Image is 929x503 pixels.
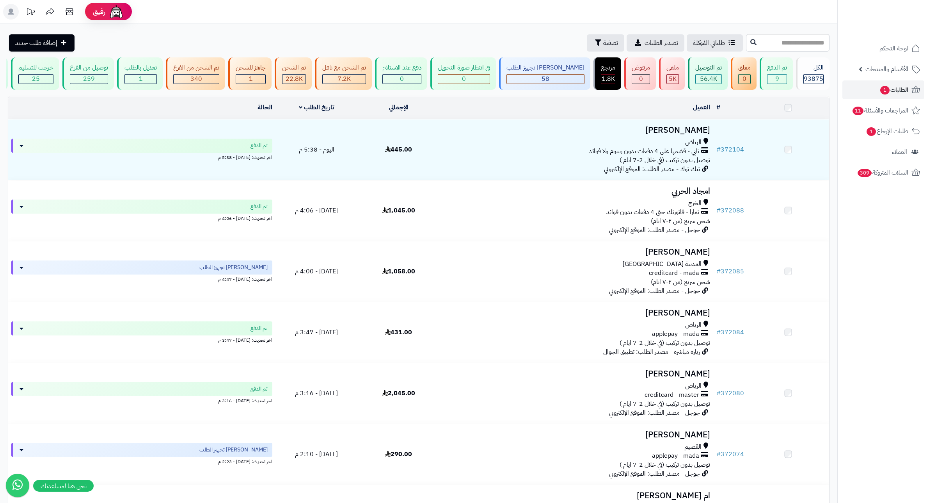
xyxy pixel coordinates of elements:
span: تم الدفع [250,203,268,210]
div: 1800 [601,75,615,84]
span: توصيل بدون تركيب (في خلال 2-7 ايام ) [620,460,710,469]
span: [PERSON_NAME] تجهيز الطلب [199,264,268,271]
span: تيك توك - مصدر الطلب: الموقع الإلكتروني [604,164,700,174]
span: [DATE] - 3:16 م [295,389,338,398]
a: مرتجع 1.8K [592,57,623,90]
div: 1 [125,75,156,84]
span: 9 [775,74,779,84]
div: 7223 [323,75,366,84]
div: الكل [803,63,824,72]
span: المدينة [GEOGRAPHIC_DATA] [623,260,702,269]
a: ملغي 5K [657,57,686,90]
div: 58 [507,75,584,84]
a: لوحة التحكم [842,39,924,58]
span: 309 [858,169,872,177]
span: 445.00 [385,145,412,154]
span: # [716,206,721,215]
span: 1 [249,74,253,84]
span: شحن سريع (من ٢-٧ ايام) [651,277,710,287]
span: 1,058.00 [382,267,415,276]
span: # [716,145,721,154]
a: #372104 [716,145,744,154]
span: القصيم [684,442,702,451]
span: # [716,267,721,276]
a: #372080 [716,389,744,398]
span: creditcard - mada [649,269,699,278]
span: الرياض [685,321,702,330]
button: تصفية [587,34,624,52]
span: جوجل - مصدر الطلب: الموقع الإلكتروني [609,469,700,478]
div: ملغي [666,63,679,72]
span: 7.2K [337,74,351,84]
span: جوجل - مصدر الطلب: الموقع الإلكتروني [609,286,700,296]
div: مرتجع [601,63,615,72]
a: مرفوض 0 [623,57,657,90]
a: الحالة [258,103,272,112]
div: 0 [632,75,650,84]
div: جاهز للشحن [236,63,266,72]
a: تم الشحن 22.8K [273,57,313,90]
a: #372085 [716,267,744,276]
span: [PERSON_NAME] تجهيز الطلب [199,446,268,454]
div: اخر تحديث: [DATE] - 4:47 م [11,275,272,283]
span: جوجل - مصدر الطلب: الموقع الإلكتروني [609,408,700,417]
span: زيارة مباشرة - مصدر الطلب: تطبيق الجوال [603,347,700,357]
span: طلباتي المُوكلة [693,38,725,48]
a: طلباتي المُوكلة [687,34,743,52]
span: 2,045.00 [382,389,415,398]
span: 1.8K [602,74,615,84]
a: تم التوصيل 56.4K [686,57,729,90]
span: 1 [867,127,876,136]
span: 259 [83,74,95,84]
a: جاهز للشحن 1 [227,57,273,90]
div: 259 [70,75,108,84]
span: الطلبات [879,84,908,95]
span: تم الدفع [250,325,268,332]
span: creditcard - master [645,391,699,400]
div: تم الشحن من الفرع [173,63,219,72]
div: في انتظار صورة التحويل [438,63,490,72]
div: تم الدفع [767,63,787,72]
span: توصيل بدون تركيب (في خلال 2-7 ايام ) [620,338,710,348]
span: [DATE] - 2:10 م [295,449,338,459]
a: السلات المتروكة309 [842,163,924,182]
a: # [716,103,720,112]
span: الرياض [685,138,702,147]
a: العملاء [842,143,924,161]
span: 1 [880,86,890,95]
a: توصيل من الفرع 259 [61,57,115,90]
div: 22777 [282,75,306,84]
a: إضافة طلب جديد [9,34,75,52]
a: العميل [693,103,710,112]
span: طلبات الإرجاع [866,126,908,137]
span: [DATE] - 3:47 م [295,328,338,337]
div: اخر تحديث: [DATE] - 3:47 م [11,335,272,344]
h3: [PERSON_NAME] [443,369,710,378]
div: 340 [174,75,219,84]
span: توصيل بدون تركيب (في خلال 2-7 ايام ) [620,399,710,408]
h3: [PERSON_NAME] [443,430,710,439]
span: 340 [190,74,202,84]
div: 56407 [696,75,721,84]
a: الإجمالي [389,103,409,112]
a: دفع عند الاستلام 0 [373,57,429,90]
span: تصفية [603,38,618,48]
span: 0 [462,74,466,84]
div: اخر تحديث: [DATE] - 5:38 م [11,153,272,161]
div: تم الشحن [282,63,306,72]
span: 56.4K [700,74,717,84]
span: 0 [400,74,404,84]
span: جوجل - مصدر الطلب: الموقع الإلكتروني [609,225,700,235]
div: اخر تحديث: [DATE] - 2:23 م [11,457,272,465]
h3: امجاد الحربي [443,187,710,196]
span: 22.8K [286,74,303,84]
a: خرجت للتسليم 25 [9,57,61,90]
a: #372084 [716,328,744,337]
div: 0 [383,75,421,84]
span: رفيق [93,7,105,16]
span: 58 [542,74,549,84]
a: طلبات الإرجاع1 [842,122,924,141]
a: #372074 [716,449,744,459]
a: #372088 [716,206,744,215]
span: # [716,449,721,459]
